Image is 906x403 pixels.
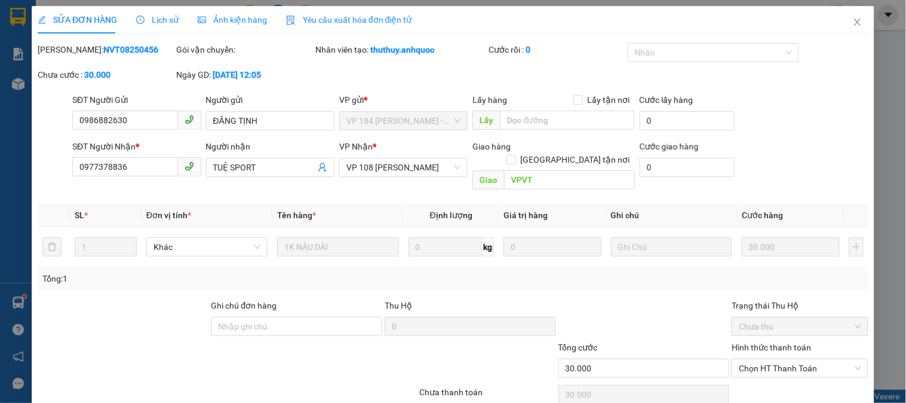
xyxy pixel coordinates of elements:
input: Ghi Chú [611,237,732,257]
input: 0 [503,237,601,257]
div: Người gửi [206,93,334,106]
span: clock-circle [136,16,145,24]
b: 0 [526,45,531,54]
div: SĐT Người Gửi [72,93,201,106]
img: icon [286,16,296,25]
span: Khác [153,238,260,256]
input: Cước lấy hàng [640,111,735,130]
span: kg [482,237,494,257]
input: Dọc đường [505,170,635,190]
div: Gói vận chuyển: [177,43,313,56]
span: close [853,17,862,27]
div: SĐT Người Nhận [72,140,201,153]
span: phone [185,115,194,124]
input: 0 [742,237,840,257]
div: VP 108 [PERSON_NAME] [10,10,106,39]
b: [DATE] 12:05 [213,70,262,80]
b: 30.000 [84,70,110,80]
button: plus [849,237,864,257]
span: Đơn vị tính [146,210,191,220]
span: SỬA ĐƠN HÀNG [38,15,117,25]
input: Cước giao hàng [640,158,735,177]
button: delete [42,237,62,257]
label: Cước giao hàng [640,142,699,151]
span: Yêu cầu xuất hóa đơn điện tử [286,15,412,25]
span: Chưa thu [739,317,861,335]
span: picture [198,16,206,24]
span: Lịch sử [136,15,179,25]
input: VD: Bàn, Ghế [277,237,398,257]
span: Lấy [473,111,500,130]
button: Close [841,6,874,39]
div: Ngày GD: [177,68,313,81]
span: Chọn HT Thanh Toán [739,359,861,377]
span: Giá trị hàng [503,210,548,220]
span: Giao hàng [473,142,511,151]
label: Cước lấy hàng [640,95,693,105]
label: Hình thức thanh toán [732,343,811,352]
span: Tổng cước [558,343,598,352]
div: TÂM BIỂN [10,39,106,53]
div: Trạng thái Thu Hộ [732,299,868,312]
span: phone [185,161,194,171]
span: user-add [318,163,327,172]
span: Giao [473,170,505,190]
span: edit [38,16,46,24]
div: Cước rồi : [489,43,625,56]
span: Thu Hộ [385,301,412,310]
input: Ghi chú đơn hàng [211,317,383,336]
label: Ghi chú đơn hàng [211,301,277,310]
div: VP 18 [PERSON_NAME][GEOGRAPHIC_DATA] - [GEOGRAPHIC_DATA] [114,10,235,82]
span: Lấy tận nơi [583,93,635,106]
div: VP gửi [339,93,468,106]
span: Tên hàng [277,210,316,220]
span: [GEOGRAPHIC_DATA] tận nơi [516,153,635,166]
div: 0933269449 [10,53,106,70]
div: Nhân viên tạo: [315,43,487,56]
b: thuthuy.anhquoc [370,45,434,54]
span: Cước hàng [742,210,783,220]
div: Tổng: 1 [42,272,351,285]
span: VP Nhận [339,142,373,151]
span: Lấy hàng [473,95,508,105]
span: Nhận: [114,11,143,24]
input: Dọc đường [500,111,635,130]
span: Gửi: [10,11,29,24]
div: Người nhận [206,140,334,153]
span: SL [75,210,84,220]
b: NVT08250456 [103,45,158,54]
span: VP 184 Nguyễn Văn Trỗi - HCM [346,112,460,130]
div: VŨ [114,82,235,96]
div: Chưa cước : [38,68,174,81]
span: Định lượng [430,210,472,220]
div: [PERSON_NAME]: [38,43,174,56]
span: VP 108 Lê Hồng Phong - Vũng Tàu [346,158,460,176]
span: Ảnh kiện hàng [198,15,267,25]
th: Ghi chú [606,204,737,227]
